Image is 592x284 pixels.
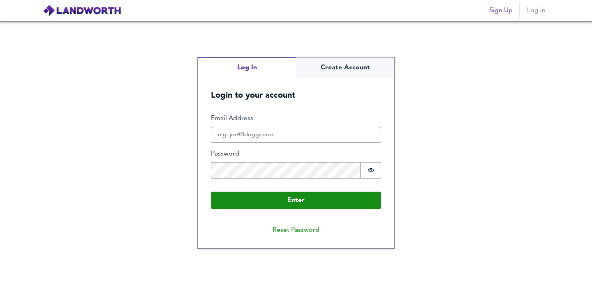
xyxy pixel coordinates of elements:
[198,78,394,101] h5: Login to your account
[523,2,549,19] button: Log in
[296,57,394,78] button: Create Account
[43,5,121,17] img: logo
[211,192,381,209] button: Enter
[211,149,381,159] label: Password
[198,57,296,78] button: Log In
[489,5,513,16] span: Sign Up
[211,114,381,124] label: Email Address
[211,127,381,143] input: e.g. joe@bloggs.com
[486,2,516,19] button: Sign Up
[266,222,326,238] button: Reset Password
[361,162,381,179] button: Show password
[526,5,546,16] span: Log in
